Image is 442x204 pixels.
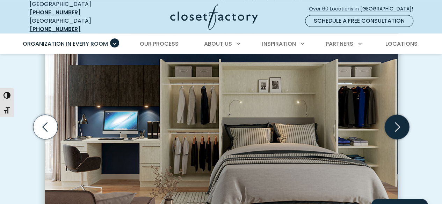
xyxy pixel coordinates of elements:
[140,40,179,48] span: Our Process
[309,3,419,15] a: Over 60 Locations in [GEOGRAPHIC_DATA]!
[309,5,419,13] span: Over 60 Locations in [GEOGRAPHIC_DATA]!
[382,112,412,142] button: Next slide
[262,40,296,48] span: Inspiration
[18,34,425,54] nav: Primary Menu
[30,8,81,16] a: [PHONE_NUMBER]
[204,40,232,48] span: About Us
[305,15,413,27] a: Schedule a Free Consultation
[170,4,258,30] img: Closet Factory Logo
[23,40,108,48] span: Organization in Every Room
[385,40,417,48] span: Locations
[30,17,115,33] div: [GEOGRAPHIC_DATA]
[30,25,81,33] a: [PHONE_NUMBER]
[326,40,353,48] span: Partners
[30,112,60,142] button: Previous slide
